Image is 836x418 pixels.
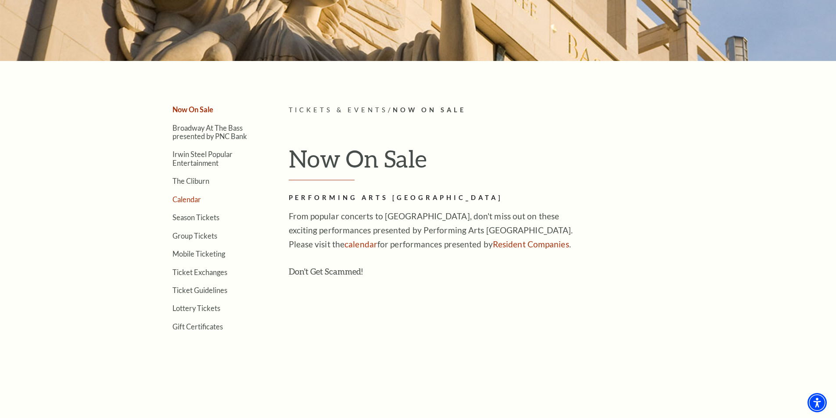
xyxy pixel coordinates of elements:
a: Calendar [172,195,201,204]
a: Resident Companies [493,239,569,249]
a: Lottery Tickets [172,304,220,312]
a: The Cliburn [172,177,209,185]
h3: Don't Get Scammed! [289,264,574,279]
div: Accessibility Menu [807,393,827,412]
a: Mobile Ticketing [172,250,225,258]
a: Broadway At The Bass presented by PNC Bank [172,124,247,140]
a: Group Tickets [172,232,217,240]
h2: Performing Arts [GEOGRAPHIC_DATA] [289,193,574,204]
a: calendar [344,239,377,249]
h1: Now On Sale [289,144,690,180]
a: Season Tickets [172,213,219,222]
a: Ticket Exchanges [172,268,227,276]
span: Now On Sale [393,106,466,114]
p: From popular concerts to [GEOGRAPHIC_DATA], don't miss out on these exciting performances present... [289,209,574,251]
span: Tickets & Events [289,106,388,114]
a: Irwin Steel Popular Entertainment [172,150,233,167]
a: Gift Certificates [172,322,223,331]
a: Ticket Guidelines [172,286,227,294]
a: Now On Sale [172,105,213,114]
p: / [289,105,690,116]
